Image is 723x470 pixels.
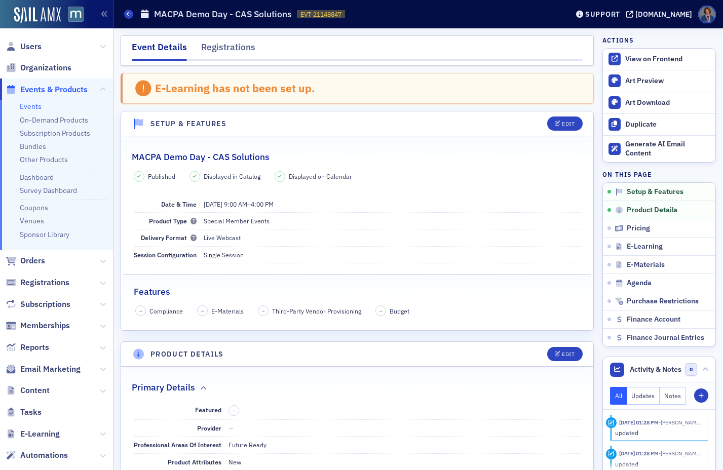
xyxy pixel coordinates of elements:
[232,407,235,414] span: –
[606,449,617,459] div: Update
[625,98,710,107] div: Art Download
[154,8,292,20] h1: MACPA Demo Day - CAS Solutions
[20,230,69,239] a: Sponsor Library
[602,35,634,45] h4: Actions
[134,285,170,298] h2: Features
[132,381,195,394] h2: Primary Details
[625,120,710,129] div: Duplicate
[547,116,582,131] button: Edit
[150,119,226,129] h4: Setup & Features
[68,7,84,22] img: SailAMX
[132,41,187,61] div: Event Details
[625,55,710,64] div: View on Frontend
[229,457,241,466] div: New
[6,84,88,95] a: Events & Products
[300,10,341,19] span: EVT-21148847
[6,428,60,440] a: E-Learning
[262,307,265,315] span: –
[619,450,659,457] time: 7/18/2025 01:28 PM
[6,364,81,375] a: Email Marketing
[155,82,315,95] div: E-Learning has not been set up.
[6,299,70,310] a: Subscriptions
[626,11,696,18] button: [DOMAIN_NAME]
[20,364,81,375] span: Email Marketing
[201,41,255,59] div: Registrations
[615,459,702,468] div: updated
[627,279,652,288] span: Agenda
[204,233,241,242] span: Live Webcast
[6,41,42,52] a: Users
[229,424,234,432] span: —
[272,306,361,316] span: Third-Party Vendor Provisioning
[390,306,409,316] span: Budget
[20,173,54,182] a: Dashboard
[379,307,383,315] span: –
[161,200,197,208] span: Date & Time
[603,135,715,163] button: Generate AI Email Content
[150,349,224,360] h4: Product Details
[20,299,70,310] span: Subscriptions
[660,387,686,405] button: Notes
[627,387,660,405] button: Updates
[627,187,683,197] span: Setup & Features
[6,385,50,396] a: Content
[20,62,71,73] span: Organizations
[149,306,183,316] span: Compliance
[20,203,48,212] a: Coupons
[603,49,715,70] a: View on Frontend
[132,150,270,164] h2: MACPA Demo Day - CAS Solutions
[20,255,45,266] span: Orders
[603,70,715,92] a: Art Preview
[606,417,617,428] div: Update
[224,200,247,208] time: 9:00 AM
[6,407,42,418] a: Tasks
[20,129,90,138] a: Subscription Products
[6,450,68,461] a: Automations
[610,387,627,405] button: All
[141,233,197,242] span: Delivery Format
[627,333,704,342] span: Finance Journal Entries
[20,102,42,111] a: Events
[562,121,575,127] div: Edit
[20,320,70,331] span: Memberships
[635,10,692,19] div: [DOMAIN_NAME]
[229,440,267,449] div: Future Ready
[630,364,681,375] span: Activity & Notes
[562,351,575,357] div: Edit
[6,277,69,288] a: Registrations
[602,170,716,179] h4: On this page
[20,428,60,440] span: E-Learning
[698,6,716,23] span: Profile
[685,363,698,376] span: 0
[204,200,222,208] span: [DATE]
[20,385,50,396] span: Content
[20,450,68,461] span: Automations
[139,307,142,315] span: –
[148,172,175,181] span: Published
[204,172,260,181] span: Displayed in Catalog
[659,419,701,426] span: Dee Sullivan
[20,41,42,52] span: Users
[615,428,702,437] div: updated
[211,306,244,316] span: E-Materials
[627,315,680,324] span: Finance Account
[251,200,274,208] time: 4:00 PM
[20,407,42,418] span: Tasks
[204,200,274,208] span: –
[20,84,88,95] span: Events & Products
[14,7,61,23] img: SailAMX
[201,307,204,315] span: –
[627,242,663,251] span: E-Learning
[20,277,69,288] span: Registrations
[168,458,221,466] span: Product Attributes
[20,186,77,195] a: Survey Dashboard
[627,260,665,269] span: E-Materials
[195,406,221,414] span: Featured
[625,140,710,158] div: Generate AI Email Content
[547,347,582,361] button: Edit
[585,10,620,19] div: Support
[627,206,677,215] span: Product Details
[20,216,44,225] a: Venues
[603,113,715,135] button: Duplicate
